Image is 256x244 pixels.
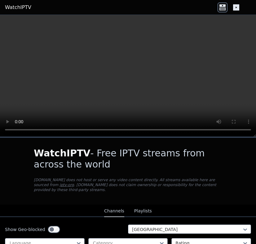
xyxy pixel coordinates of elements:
[134,205,152,217] button: Playlists
[34,148,222,170] h1: - Free IPTV streams from across the world
[34,177,222,192] p: [DOMAIN_NAME] does not host or serve any video content directly. All streams available here are s...
[5,4,31,11] a: WatchIPTV
[60,183,74,187] a: iptv-org
[5,226,45,233] label: Show Geo-blocked
[34,148,90,159] span: WatchIPTV
[104,205,124,217] button: Channels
